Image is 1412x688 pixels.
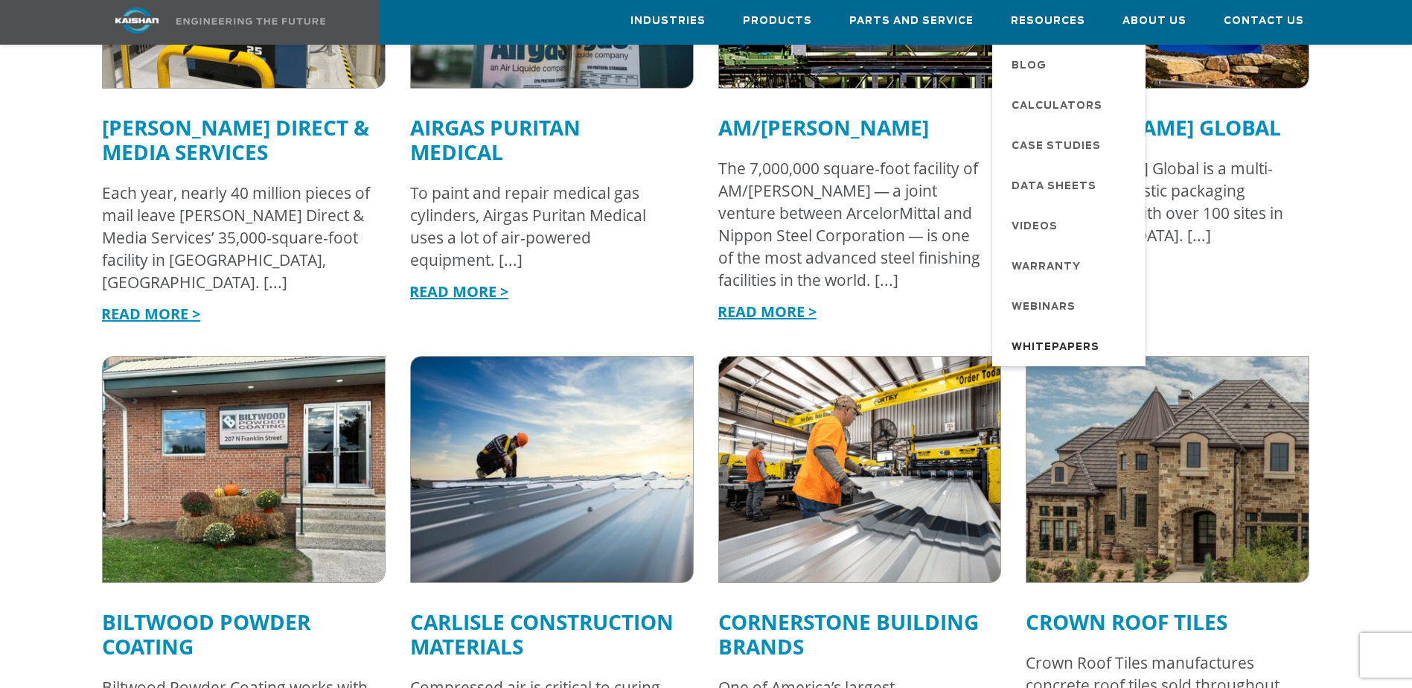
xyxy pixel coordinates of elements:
[1012,295,1076,320] span: Webinars
[743,1,812,41] a: Products
[1026,157,1294,246] div: [PERSON_NAME] Global is a multi-billion-dollar plastic packaging manufacturer with over 100 sites...
[718,302,817,322] a: READ MORE >
[1026,357,1309,582] img: crown roof tiles
[997,286,1146,326] a: Webinars
[410,182,679,271] div: To paint and repair medical gas cylinders, Airgas Puritan Medical uses a lot of air-powered equip...
[718,157,987,291] div: The 7,000,000 square-foot facility of AM/[PERSON_NAME] — a joint venture between ArcelorMittal an...
[718,608,979,660] a: Cornerstone Building Brands
[997,125,1146,165] a: Case Studies
[410,608,674,660] a: Carlisle Construction Materials
[630,1,706,41] a: Industries
[1012,94,1102,119] span: Calculators
[1012,134,1101,159] span: Case Studies
[102,182,371,293] div: Each year, nearly 40 million pieces of mail leave [PERSON_NAME] Direct & Media Services’ 35,000-s...
[849,1,974,41] a: Parts and Service
[411,357,693,582] img: roofer
[176,18,325,25] img: Engineering the future
[1224,1,1304,41] a: Contact Us
[101,304,200,324] a: READ MORE >
[1011,1,1085,41] a: Resources
[1012,174,1096,200] span: Data Sheets
[719,357,1001,582] img: Untitled-design-84.png
[1026,608,1227,636] a: Crown Roof Tiles
[409,281,508,302] a: READ MORE >
[1012,255,1081,280] span: Warranty
[743,13,812,30] span: Products
[410,113,581,166] a: Airgas Puritan Medical
[81,7,193,34] img: kaishan logo
[718,113,929,141] a: AM/[PERSON_NAME]
[997,165,1146,206] a: Data Sheets
[997,206,1146,246] a: Videos
[1224,13,1304,30] span: Contact Us
[1011,13,1085,30] span: Resources
[1026,113,1281,141] a: [PERSON_NAME] Global
[997,326,1146,366] a: Whitepapers
[1012,335,1099,360] span: Whitepapers
[102,608,310,660] a: Biltwood Powder Coating
[630,13,706,30] span: Industries
[997,45,1146,85] a: Blog
[1122,1,1186,41] a: About Us
[1012,214,1058,240] span: Videos
[1122,13,1186,30] span: About Us
[997,246,1146,286] a: Warranty
[997,85,1146,125] a: Calculators
[1012,54,1047,79] span: Blog
[102,113,369,166] a: [PERSON_NAME] Direct & Media Services
[103,357,385,582] img: biltwood
[849,13,974,30] span: Parts and Service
